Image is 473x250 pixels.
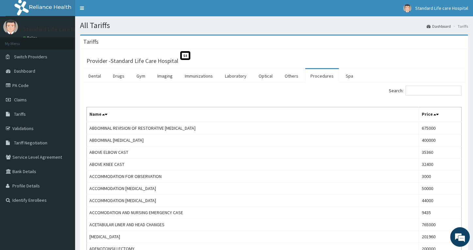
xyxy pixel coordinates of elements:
[87,58,178,64] h3: Provider - Standard Life Care Hospital
[87,158,419,170] td: ABOVE KNEE CAST
[419,134,462,146] td: 400000
[152,69,178,83] a: Imaging
[3,20,18,34] img: User Image
[23,36,39,40] a: Online
[131,69,150,83] a: Gym
[87,134,419,146] td: ABDOMINAL [MEDICAL_DATA]
[405,86,462,96] input: Search:
[87,122,419,134] td: ABDOMINAL REVISION OF RESTORATIVE [MEDICAL_DATA]
[419,183,462,195] td: 50000
[419,122,462,134] td: 675000
[403,4,411,12] img: User Image
[419,231,462,243] td: 201960
[451,23,468,29] li: Tariffs
[14,140,47,146] span: Tariff Negotiation
[305,69,339,83] a: Procedures
[427,23,451,29] a: Dashboard
[80,21,468,30] h1: All Tariffs
[253,69,278,83] a: Optical
[87,170,419,183] td: ACCOMMODATION FOR OBSERVATION
[14,68,35,74] span: Dashboard
[87,107,419,122] th: Name
[415,5,468,11] span: Standard Life care Hospital
[419,207,462,219] td: 9435
[87,219,419,231] td: ACETABULAR LINER AND HEAD CHANGES
[87,183,419,195] td: ACCOMMODATION [MEDICAL_DATA]
[279,69,304,83] a: Others
[14,97,27,103] span: Claims
[419,219,462,231] td: 765000
[108,69,130,83] a: Drugs
[87,146,419,158] td: ABOVE ELBOW CAST
[419,107,462,122] th: Price
[87,231,419,243] td: [MEDICAL_DATA]
[389,86,462,96] label: Search:
[419,170,462,183] td: 3000
[180,69,218,83] a: Immunizations
[87,207,419,219] td: ACCOMODATION AND NURSING EMERGENCY CASE
[14,111,26,117] span: Tariffs
[419,158,462,170] td: 32400
[419,195,462,207] td: 44000
[87,195,419,207] td: ACCOMMODATION [MEDICAL_DATA]
[23,26,93,32] p: Standard Life care Hospital
[83,69,106,83] a: Dental
[220,69,252,83] a: Laboratory
[14,54,47,60] span: Switch Providers
[180,51,190,60] span: St
[340,69,358,83] a: Spa
[83,39,99,45] h3: Tariffs
[419,146,462,158] td: 35360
